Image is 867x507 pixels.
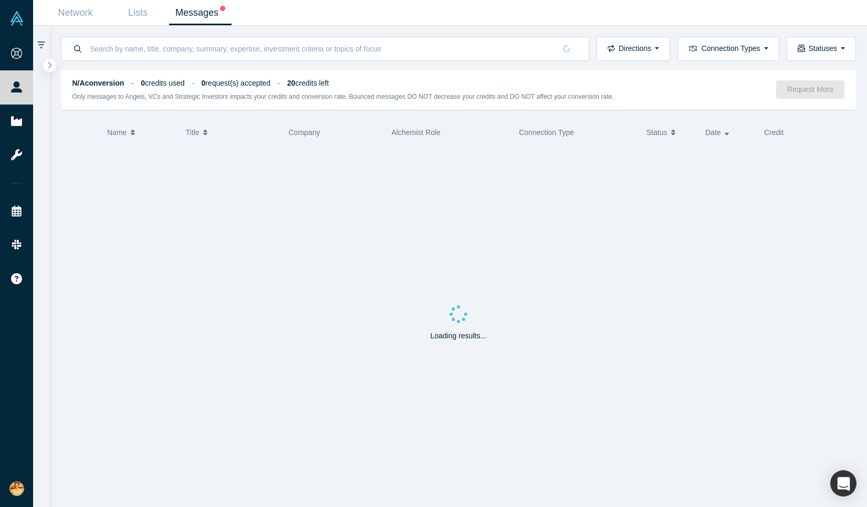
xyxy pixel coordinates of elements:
span: Connection Type [519,128,574,137]
a: Lists [107,1,169,25]
span: Name [107,121,127,143]
img: Sumina Koiso's Account [9,481,24,496]
span: Status [646,121,667,143]
span: Company [289,128,320,137]
button: Date [705,121,753,143]
strong: N/A conversion [72,79,124,87]
img: Alchemist Vault Logo [9,11,24,26]
input: Search by name, title, company, summary, expertise, investment criteria or topics of focus [89,36,556,61]
a: Network [44,1,107,25]
button: Statuses [787,37,856,61]
button: Name [107,121,175,143]
strong: 20 [287,79,296,87]
button: Connection Types [677,37,779,61]
span: · [131,79,133,87]
button: Status [646,121,694,143]
p: Loading results... [430,330,486,342]
button: Directions [597,37,670,61]
span: Date [705,121,721,143]
span: · [278,79,280,87]
span: credits left [287,79,329,87]
button: Title [186,121,278,143]
strong: 0 [201,79,205,87]
span: Alchemist Role [392,128,441,137]
strong: 0 [141,79,145,87]
small: Only messages to Angels, VCs and Strategic Investors impacts your credits and conversion rate. Bo... [72,93,614,100]
span: Credit [764,128,784,137]
span: credits used [141,79,184,87]
span: request(s) accepted [201,79,270,87]
a: Messages [169,1,232,25]
span: · [192,79,194,87]
span: Title [186,121,200,143]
